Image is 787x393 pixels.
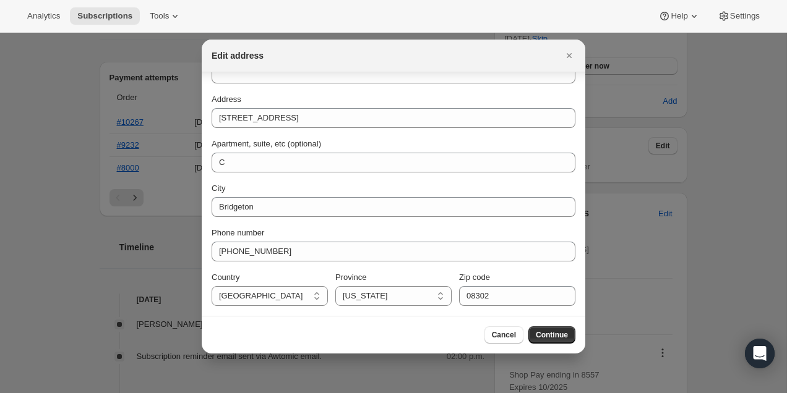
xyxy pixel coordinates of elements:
span: City [212,184,225,193]
button: Close [561,47,578,64]
span: Tools [150,11,169,21]
span: Settings [730,11,760,21]
span: Subscriptions [77,11,132,21]
span: Help [671,11,687,21]
button: Continue [528,326,575,344]
h2: Edit address [212,49,264,62]
span: Cancel [492,330,516,340]
span: Address [212,95,241,104]
button: Help [651,7,707,25]
span: Zip code [459,273,490,282]
span: Continue [536,330,568,340]
span: Apartment, suite, etc (optional) [212,139,321,148]
span: Analytics [27,11,60,21]
button: Analytics [20,7,67,25]
span: Province [335,273,367,282]
button: Tools [142,7,189,25]
span: Country [212,273,240,282]
button: Subscriptions [70,7,140,25]
span: Phone number [212,228,264,237]
button: Cancel [484,326,523,344]
div: Open Intercom Messenger [745,339,775,368]
button: Settings [710,7,767,25]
